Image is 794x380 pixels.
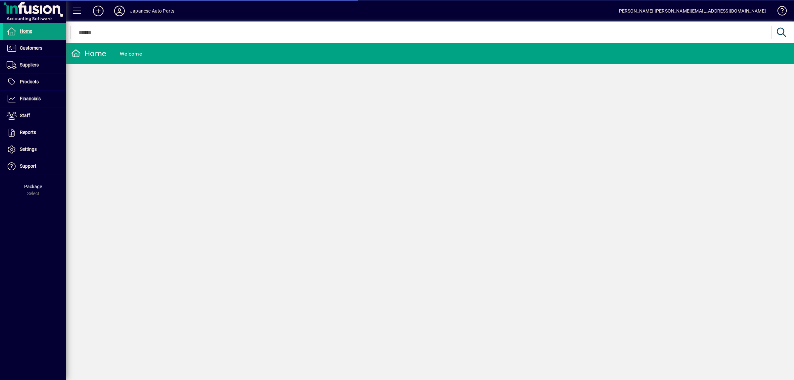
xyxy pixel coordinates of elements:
[20,163,36,169] span: Support
[20,28,32,34] span: Home
[20,113,30,118] span: Staff
[617,6,766,16] div: [PERSON_NAME] [PERSON_NAME][EMAIL_ADDRESS][DOMAIN_NAME]
[3,124,66,141] a: Reports
[3,57,66,73] a: Suppliers
[20,62,39,67] span: Suppliers
[3,74,66,90] a: Products
[71,48,106,59] div: Home
[20,96,41,101] span: Financials
[20,147,37,152] span: Settings
[20,79,39,84] span: Products
[120,49,142,59] div: Welcome
[3,141,66,158] a: Settings
[130,6,174,16] div: Japanese Auto Parts
[88,5,109,17] button: Add
[3,40,66,57] a: Customers
[24,184,42,189] span: Package
[20,45,42,51] span: Customers
[3,158,66,175] a: Support
[20,130,36,135] span: Reports
[3,107,66,124] a: Staff
[3,91,66,107] a: Financials
[772,1,786,23] a: Knowledge Base
[109,5,130,17] button: Profile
